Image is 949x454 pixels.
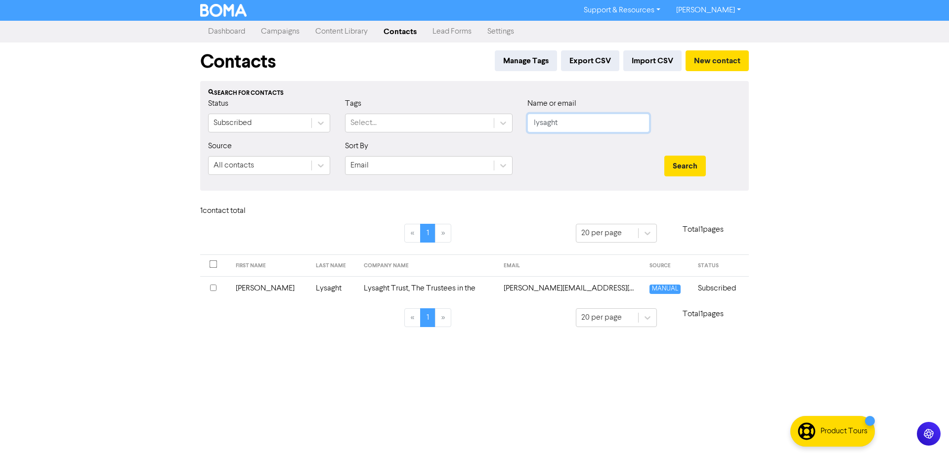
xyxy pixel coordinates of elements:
[420,224,435,243] a: Page 1 is your current page
[498,276,644,300] td: richard.lysaght@xtra.co.nz
[200,22,253,41] a: Dashboard
[495,50,557,71] button: Manage Tags
[200,50,276,73] h1: Contacts
[527,98,576,110] label: Name or email
[230,276,310,300] td: [PERSON_NAME]
[307,22,376,41] a: Content Library
[358,276,498,300] td: Lysaght Trust, The Trustees in the
[644,255,692,277] th: SOURCE
[376,22,425,41] a: Contacts
[253,22,307,41] a: Campaigns
[208,89,741,98] div: Search for contacts
[649,285,681,294] span: MANUAL
[350,160,369,171] div: Email
[657,308,749,320] p: Total 1 pages
[581,312,622,324] div: 20 per page
[576,2,668,18] a: Support & Resources
[425,22,479,41] a: Lead Forms
[345,98,361,110] label: Tags
[692,276,749,300] td: Subscribed
[420,308,435,327] a: Page 1 is your current page
[200,206,279,216] h6: 1 contact total
[561,50,619,71] button: Export CSV
[208,98,228,110] label: Status
[200,4,247,17] img: BOMA Logo
[214,117,252,129] div: Subscribed
[692,255,749,277] th: STATUS
[668,2,749,18] a: [PERSON_NAME]
[686,50,749,71] button: New contact
[310,276,357,300] td: Lysaght
[657,224,749,236] p: Total 1 pages
[664,156,706,176] button: Search
[208,140,232,152] label: Source
[623,50,682,71] button: Import CSV
[900,407,949,454] iframe: Chat Widget
[358,255,498,277] th: COMPANY NAME
[498,255,644,277] th: EMAIL
[310,255,357,277] th: LAST NAME
[230,255,310,277] th: FIRST NAME
[345,140,368,152] label: Sort By
[581,227,622,239] div: 20 per page
[214,160,254,171] div: All contacts
[479,22,522,41] a: Settings
[350,117,377,129] div: Select...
